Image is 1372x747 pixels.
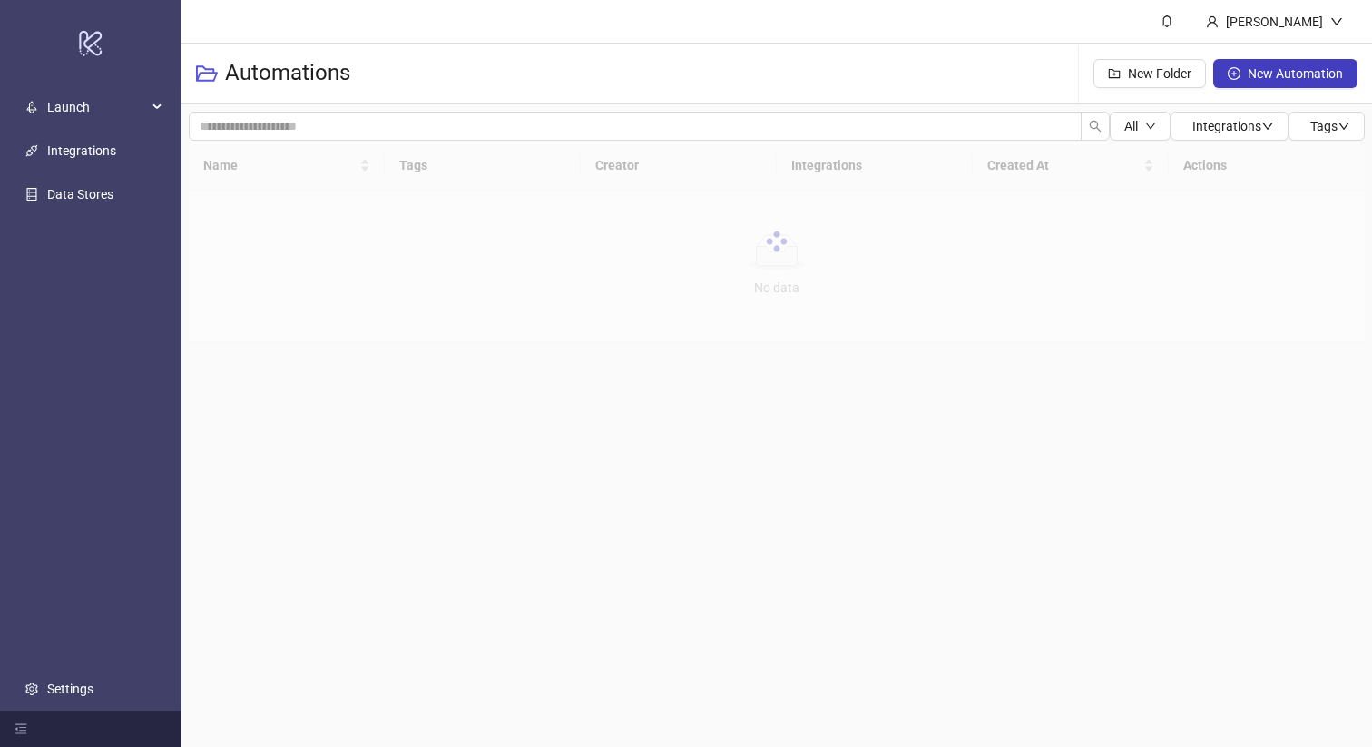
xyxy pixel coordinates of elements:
[1330,15,1343,28] span: down
[1228,67,1240,80] span: plus-circle
[1108,67,1121,80] span: folder-add
[47,89,147,125] span: Launch
[1261,120,1274,133] span: down
[225,59,350,88] h3: Automations
[1289,112,1365,141] button: Tagsdown
[1145,121,1156,132] span: down
[1192,119,1274,133] span: Integrations
[1213,59,1357,88] button: New Automation
[1093,59,1206,88] button: New Folder
[1128,66,1191,81] span: New Folder
[1206,15,1219,28] span: user
[25,101,38,113] span: rocket
[47,682,93,696] a: Settings
[1110,112,1171,141] button: Alldown
[1219,12,1330,32] div: [PERSON_NAME]
[15,722,27,735] span: menu-fold
[196,63,218,84] span: folder-open
[47,187,113,201] a: Data Stores
[1171,112,1289,141] button: Integrationsdown
[1089,120,1102,133] span: search
[1310,119,1350,133] span: Tags
[1124,119,1138,133] span: All
[1338,120,1350,133] span: down
[1248,66,1343,81] span: New Automation
[1161,15,1173,27] span: bell
[47,143,116,158] a: Integrations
